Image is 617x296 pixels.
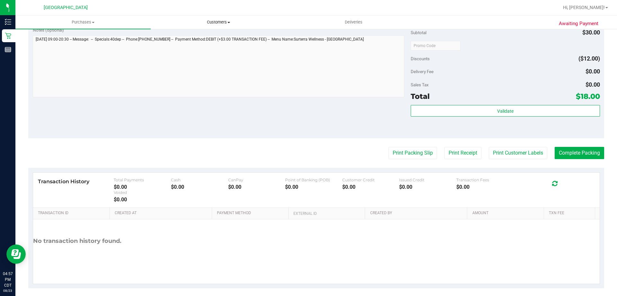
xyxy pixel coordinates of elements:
[38,211,107,216] a: Transaction ID
[370,211,465,216] a: Created By
[5,19,11,25] inline-svg: Inventory
[411,105,600,117] button: Validate
[586,81,600,88] span: $0.00
[411,82,429,87] span: Sales Tax
[586,68,600,75] span: $0.00
[151,15,286,29] a: Customers
[444,147,481,159] button: Print Receipt
[5,46,11,53] inline-svg: Reports
[33,27,64,33] span: Notes (optional)
[411,92,430,101] span: Total
[171,184,228,190] div: $0.00
[5,33,11,39] inline-svg: Retail
[115,211,209,216] a: Created At
[44,5,88,10] span: [GEOGRAPHIC_DATA]
[411,41,461,51] input: Promo Code
[489,147,547,159] button: Print Customer Labels
[114,190,171,195] div: Voided
[399,177,456,182] div: Issued Credit
[228,184,285,190] div: $0.00
[549,211,592,216] a: Txn Fee
[288,208,365,219] th: External ID
[497,109,514,114] span: Validate
[342,177,399,182] div: Customer Credit
[15,19,151,25] span: Purchases
[3,288,13,293] p: 08/23
[576,92,600,101] span: $18.00
[578,55,600,62] span: ($12.00)
[33,219,121,263] div: No transaction history found.
[285,184,342,190] div: $0.00
[336,19,371,25] span: Deliveries
[456,184,514,190] div: $0.00
[228,177,285,182] div: CanPay
[399,184,456,190] div: $0.00
[285,177,342,182] div: Point of Banking (POB)
[389,147,437,159] button: Print Packing Slip
[114,184,171,190] div: $0.00
[411,69,434,74] span: Delivery Fee
[114,177,171,182] div: Total Payments
[286,15,421,29] a: Deliveries
[6,244,26,264] iframe: Resource center
[114,196,171,203] div: $0.00
[171,177,228,182] div: Cash
[217,211,286,216] a: Payment Method
[151,19,286,25] span: Customers
[411,30,426,35] span: Subtotal
[582,29,600,36] span: $30.00
[555,147,604,159] button: Complete Packing
[342,184,399,190] div: $0.00
[15,15,151,29] a: Purchases
[3,271,13,288] p: 04:57 PM CDT
[456,177,514,182] div: Transaction Fees
[559,20,598,27] span: Awaiting Payment
[563,5,605,10] span: Hi, [PERSON_NAME]!
[472,211,541,216] a: Amount
[411,53,430,64] span: Discounts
